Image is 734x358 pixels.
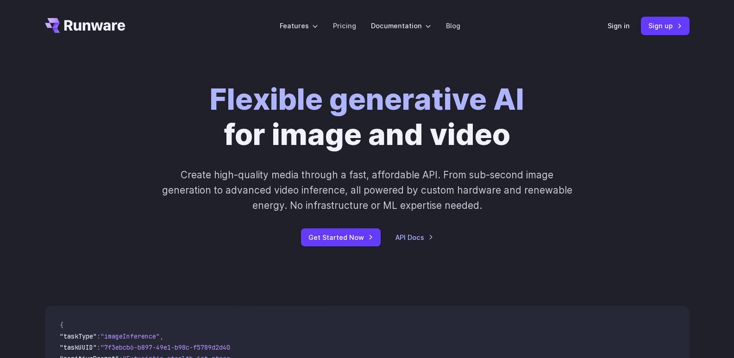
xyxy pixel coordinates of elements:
h1: for image and video [210,82,524,152]
a: Sign in [608,20,630,31]
span: , [160,332,163,340]
a: API Docs [395,232,433,243]
span: "taskUUID" [60,343,97,352]
a: Blog [446,20,460,31]
span: "7f3ebcb6-b897-49e1-b98c-f5789d2d40d7" [100,343,241,352]
label: Features [280,20,318,31]
span: "taskType" [60,332,97,340]
span: "imageInference" [100,332,160,340]
a: Pricing [333,20,356,31]
a: Sign up [641,17,690,35]
span: { [60,321,63,329]
a: Go to / [45,18,125,33]
span: : [97,343,100,352]
span: : [97,332,100,340]
strong: Flexible generative AI [210,81,524,117]
label: Documentation [371,20,431,31]
p: Create high-quality media through a fast, affordable API. From sub-second image generation to adv... [161,167,573,214]
a: Get Started Now [301,228,381,246]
